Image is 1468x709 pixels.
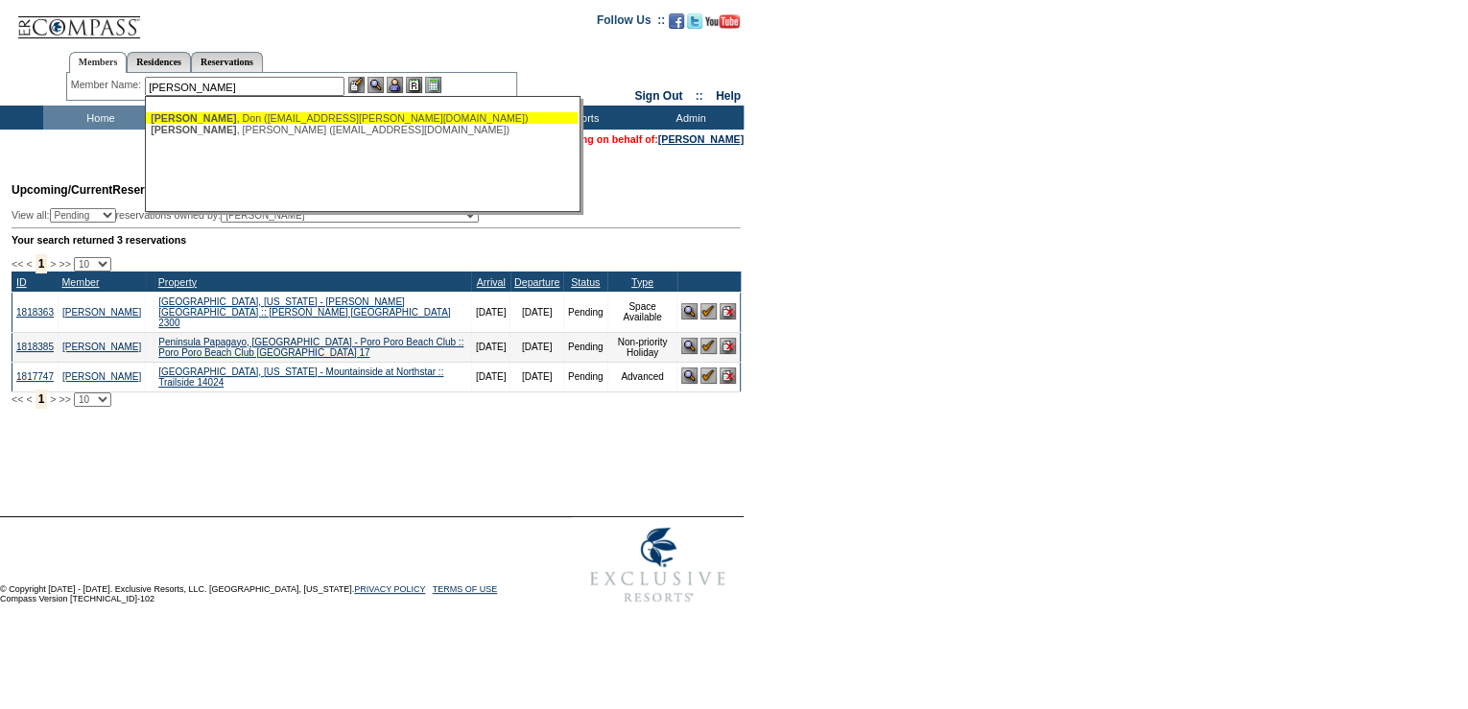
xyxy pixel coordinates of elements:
span: << [12,393,23,405]
span: < [26,393,32,405]
td: Follow Us :: [597,12,665,35]
div: View all: reservations owned by: [12,208,487,223]
td: [DATE] [471,292,509,332]
td: Admin [633,106,744,130]
td: [DATE] [510,292,563,332]
img: b_calculator.gif [425,77,441,93]
td: Space Available [607,292,677,332]
a: [GEOGRAPHIC_DATA], [US_STATE] - Mountainside at Northstar :: Trailside 14024 [158,366,443,388]
a: Departure [514,276,559,288]
td: [DATE] [510,332,563,362]
div: , Don ([EMAIL_ADDRESS][PERSON_NAME][DOMAIN_NAME]) [151,112,573,124]
a: Arrival [477,276,506,288]
div: Your search returned 3 reservations [12,234,741,246]
td: [DATE] [471,362,509,391]
td: Pending [563,292,607,332]
td: [DATE] [510,362,563,391]
div: , [PERSON_NAME] ([EMAIL_ADDRESS][DOMAIN_NAME]) [151,124,573,135]
a: Follow us on Twitter [687,19,702,31]
td: Pending [563,332,607,362]
a: Type [631,276,653,288]
span: :: [696,89,703,103]
span: >> [59,393,70,405]
img: View [367,77,384,93]
span: > [50,393,56,405]
a: Residences [127,52,191,72]
img: Confirm Reservation [700,303,717,319]
img: Cancel Reservation [720,303,736,319]
img: Exclusive Resorts [572,517,744,613]
a: [PERSON_NAME] [62,307,141,318]
td: Non-priority Holiday [607,332,677,362]
a: Reservations [191,52,263,72]
img: b_edit.gif [348,77,365,93]
a: 1818385 [16,342,54,352]
td: Pending [563,362,607,391]
a: Subscribe to our YouTube Channel [705,19,740,31]
span: 1 [36,390,48,409]
a: Members [69,52,128,73]
a: Property [158,276,197,288]
img: View Reservation [681,338,698,354]
a: Status [571,276,600,288]
span: > [50,258,56,270]
a: TERMS OF USE [433,584,498,594]
img: Confirm Reservation [700,367,717,384]
img: Cancel Reservation [720,338,736,354]
img: Become our fan on Facebook [669,13,684,29]
td: Advanced [607,362,677,391]
a: [PERSON_NAME] [658,133,744,145]
img: Impersonate [387,77,403,93]
td: [DATE] [471,332,509,362]
span: [PERSON_NAME] [151,124,236,135]
img: View Reservation [681,367,698,384]
a: [PERSON_NAME] [62,371,141,382]
img: Reservations [406,77,422,93]
a: 1817747 [16,371,54,382]
div: Member Name: [71,77,145,93]
span: 1 [36,254,48,273]
a: Member [61,276,99,288]
a: ID [16,276,27,288]
img: Subscribe to our YouTube Channel [705,14,740,29]
span: Reservations [12,183,185,197]
span: You are acting on behalf of: [524,133,744,145]
a: Become our fan on Facebook [669,19,684,31]
a: Peninsula Papagayo, [GEOGRAPHIC_DATA] - Poro Poro Beach Club :: Poro Poro Beach Club [GEOGRAPHIC_... [158,337,463,358]
span: [PERSON_NAME] [151,112,236,124]
td: Home [43,106,154,130]
a: Sign Out [634,89,682,103]
a: [PERSON_NAME] [62,342,141,352]
span: < [26,258,32,270]
img: Cancel Reservation [720,367,736,384]
span: << [12,258,23,270]
img: View Reservation [681,303,698,319]
a: 1818363 [16,307,54,318]
span: Upcoming/Current [12,183,112,197]
a: PRIVACY POLICY [354,584,425,594]
a: Help [716,89,741,103]
img: Follow us on Twitter [687,13,702,29]
img: Confirm Reservation [700,338,717,354]
span: >> [59,258,70,270]
a: [GEOGRAPHIC_DATA], [US_STATE] - [PERSON_NAME][GEOGRAPHIC_DATA] :: [PERSON_NAME] [GEOGRAPHIC_DATA]... [158,296,450,328]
